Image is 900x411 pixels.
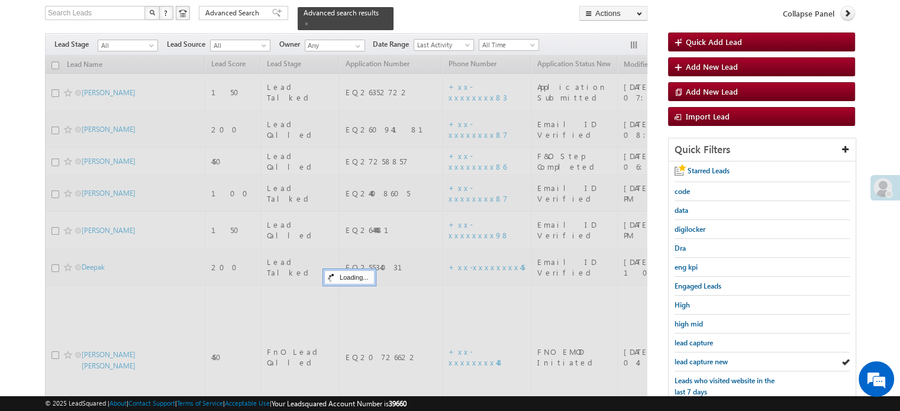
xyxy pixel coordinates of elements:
[686,111,730,121] span: Import Lead
[324,270,375,284] div: Loading...
[675,244,686,253] span: Dra
[686,37,742,47] span: Quick Add Lead
[675,187,690,196] span: code
[15,109,216,312] textarea: Type your message and click 'Submit'
[205,8,263,18] span: Advanced Search
[675,338,713,347] span: lead capture
[675,206,688,215] span: data
[414,39,474,51] a: Last Activity
[272,399,407,408] span: Your Leadsquared Account Number is
[279,39,305,50] span: Owner
[20,62,50,77] img: d_60004797649_company_0_60004797649
[675,357,728,366] span: lead capture new
[389,399,407,408] span: 39660
[669,138,856,161] div: Quick Filters
[304,8,379,17] span: Advanced search results
[414,40,470,50] span: Last Activity
[45,398,407,409] span: © 2025 LeadSquared | | | | |
[167,39,210,50] span: Lead Source
[211,40,267,51] span: All
[54,39,98,50] span: Lead Stage
[173,322,215,338] em: Submit
[579,6,647,21] button: Actions
[675,376,775,396] span: Leads who visited website in the last 7 days
[373,39,414,50] span: Date Range
[686,62,738,72] span: Add New Lead
[349,40,364,52] a: Show All Items
[62,62,199,77] div: Leave a message
[164,8,169,18] span: ?
[783,8,834,19] span: Collapse Panel
[688,166,730,175] span: Starred Leads
[194,6,222,34] div: Minimize live chat window
[479,40,536,50] span: All Time
[177,399,223,407] a: Terms of Service
[675,319,703,328] span: high mid
[686,86,738,96] span: Add New Lead
[675,281,721,290] span: Engaged Leads
[479,39,539,51] a: All Time
[675,263,698,271] span: eng kpi
[98,40,154,51] span: All
[675,225,705,234] span: digilocker
[225,399,270,407] a: Acceptable Use
[210,40,270,51] a: All
[675,300,690,309] span: High
[98,40,158,51] a: All
[159,6,173,20] button: ?
[128,399,175,407] a: Contact Support
[305,40,365,51] input: Type to Search
[109,399,127,407] a: About
[149,9,155,15] img: Search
